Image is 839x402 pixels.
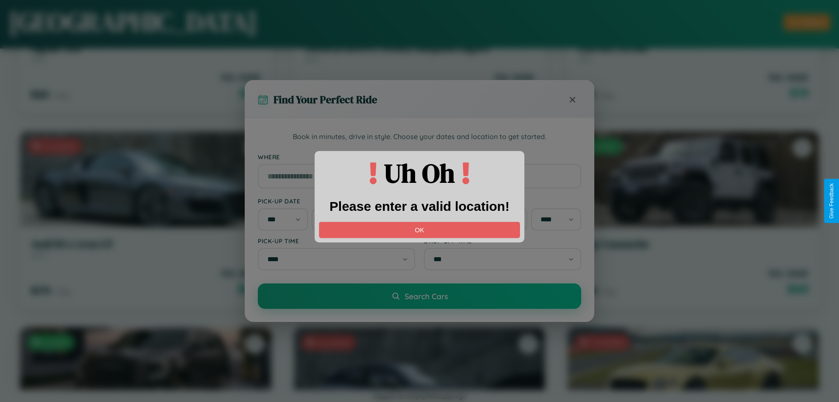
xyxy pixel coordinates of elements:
[258,237,415,245] label: Pick-up Time
[274,92,377,107] h3: Find Your Perfect Ride
[405,291,448,301] span: Search Cars
[258,131,581,143] p: Book in minutes, drive in style. Choose your dates and location to get started.
[424,197,581,205] label: Drop-off Date
[424,237,581,245] label: Drop-off Time
[258,197,415,205] label: Pick-up Date
[258,153,581,161] label: Where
